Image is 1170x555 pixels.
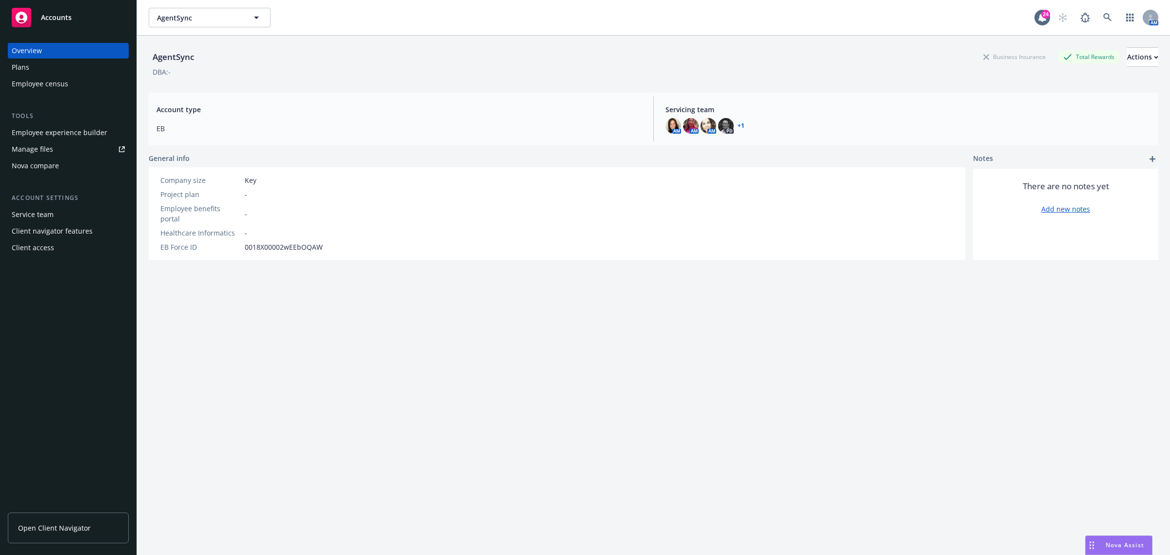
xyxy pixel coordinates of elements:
span: - [245,189,247,199]
a: +1 [738,123,744,129]
a: Overview [8,43,129,59]
div: Company size [160,175,241,185]
div: 24 [1041,10,1050,19]
span: General info [149,153,190,163]
span: Account type [156,104,642,115]
a: Nova compare [8,158,129,174]
span: EB [156,123,642,134]
button: AgentSync [149,8,271,27]
div: Nova compare [12,158,59,174]
a: Client access [8,240,129,256]
div: Healthcare Informatics [160,228,241,238]
a: Accounts [8,4,129,31]
div: Overview [12,43,42,59]
div: EB Force ID [160,242,241,252]
img: photo [701,118,716,134]
div: Account settings [8,193,129,203]
span: Key [245,175,256,185]
img: photo [718,118,734,134]
a: Client navigator features [8,223,129,239]
div: Client navigator features [12,223,93,239]
a: Switch app [1120,8,1140,27]
a: Plans [8,59,129,75]
a: Search [1098,8,1117,27]
span: Nova Assist [1106,541,1144,549]
div: Client access [12,240,54,256]
span: Accounts [41,14,72,21]
div: Employee benefits portal [160,203,241,224]
span: Servicing team [665,104,1150,115]
div: Employee experience builder [12,125,107,140]
a: add [1147,153,1158,165]
div: Tools [8,111,129,121]
div: Plans [12,59,29,75]
a: Service team [8,207,129,222]
span: There are no notes yet [1023,180,1109,192]
span: 0018X00002wEEbOQAW [245,242,323,252]
span: - [245,209,247,219]
div: Business Insurance [978,51,1051,63]
img: photo [665,118,681,134]
span: AgentSync [157,13,241,23]
span: Notes [973,153,993,165]
a: Employee census [8,76,129,92]
a: Employee experience builder [8,125,129,140]
button: Nova Assist [1085,535,1152,555]
div: Drag to move [1086,536,1098,555]
div: Service team [12,207,54,222]
span: Open Client Navigator [18,523,91,533]
a: Manage files [8,141,129,157]
div: Project plan [160,189,241,199]
span: - [245,228,247,238]
a: Add new notes [1041,204,1090,214]
div: Employee census [12,76,68,92]
a: Report a Bug [1075,8,1095,27]
div: DBA: - [153,67,171,77]
button: Actions [1127,47,1158,67]
div: AgentSync [149,51,198,63]
div: Total Rewards [1058,51,1119,63]
img: photo [683,118,699,134]
a: Start snowing [1053,8,1072,27]
div: Manage files [12,141,53,157]
div: Actions [1127,48,1158,66]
